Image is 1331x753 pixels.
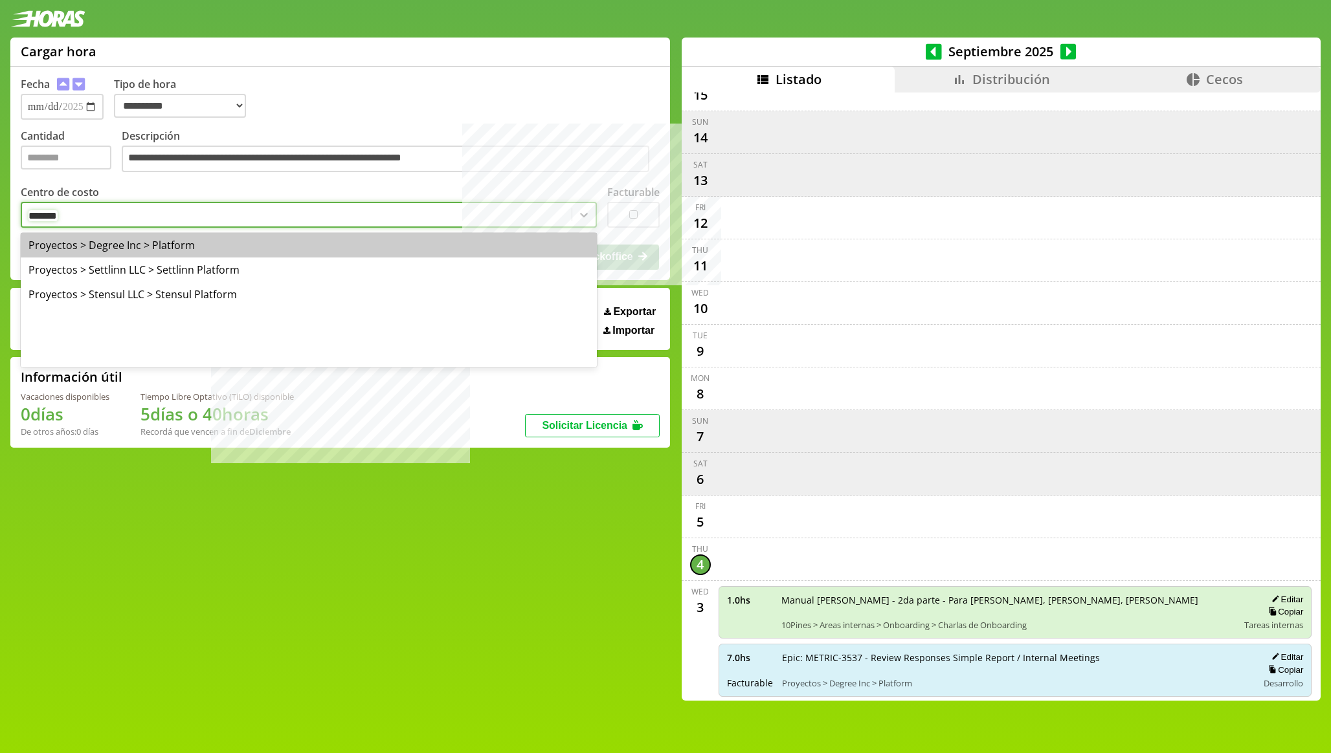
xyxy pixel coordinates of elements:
[682,93,1321,699] div: scrollable content
[692,116,708,127] div: Sun
[691,373,710,384] div: Mon
[690,170,711,191] div: 13
[542,420,627,431] span: Solicitar Licencia
[613,306,656,318] span: Exportar
[690,298,711,319] div: 10
[1264,677,1303,689] span: Desarrollo
[695,202,706,213] div: Fri
[21,426,109,437] div: De otros años: 0 días
[21,146,111,169] input: Cantidad
[607,185,660,199] label: Facturable
[781,619,1236,631] span: 10Pines > Areas internas > Onboarding > Charlas de Onboarding
[693,159,708,170] div: Sat
[122,129,660,176] label: Descripción
[21,391,109,402] div: Vacaciones disponibles
[776,71,822,88] span: Listado
[727,651,773,664] span: 7.0 hs
[21,402,109,426] h1: 0 días
[21,257,597,282] div: Proyectos > Settlinn LLC > Settlinn Platform
[21,233,597,257] div: Proyectos > Degree Inc > Platform
[692,415,708,426] div: Sun
[690,554,711,575] div: 4
[1264,664,1303,675] button: Copiar
[690,426,711,447] div: 7
[249,426,291,437] b: Diciembre
[727,594,772,606] span: 1.0 hs
[10,10,85,27] img: logotipo
[21,368,122,386] h2: Información útil
[21,129,122,176] label: Cantidad
[972,71,1050,88] span: Distribución
[1268,594,1303,605] button: Editar
[140,391,294,402] div: Tiempo Libre Optativo (TiLO) disponible
[21,43,96,60] h1: Cargar hora
[1268,651,1303,662] button: Editar
[690,512,711,532] div: 5
[690,341,711,362] div: 9
[781,594,1236,606] span: Manual [PERSON_NAME] - 2da parte - Para [PERSON_NAME], [PERSON_NAME], [PERSON_NAME]
[140,426,294,437] div: Recordá que vencen a fin de
[21,77,50,91] label: Fecha
[690,384,711,404] div: 8
[782,677,1249,689] span: Proyectos > Degree Inc > Platform
[1244,619,1303,631] span: Tareas internas
[1264,606,1303,617] button: Copiar
[690,85,711,105] div: 15
[525,414,660,437] button: Solicitar Licencia
[122,146,649,173] textarea: Descripción
[695,501,706,512] div: Fri
[612,325,654,336] span: Importar
[692,245,708,256] div: Thu
[691,586,709,597] div: Wed
[21,282,597,307] div: Proyectos > Stensul LLC > Stensul Platform
[693,458,708,469] div: Sat
[691,287,709,298] div: Wed
[727,677,773,689] span: Facturable
[1206,71,1243,88] span: Cecos
[690,127,711,148] div: 14
[114,94,246,118] select: Tipo de hora
[21,185,99,199] label: Centro de costo
[693,330,708,341] div: Tue
[690,469,711,490] div: 6
[140,402,294,426] h1: 5 días o 40 horas
[782,651,1249,664] span: Epic: METRIC-3537 - Review Responses Simple Report / Internal Meetings
[692,543,708,554] div: Thu
[690,213,711,234] div: 12
[690,597,711,618] div: 3
[600,305,660,318] button: Exportar
[690,256,711,276] div: 11
[114,77,256,120] label: Tipo de hora
[942,43,1060,60] span: Septiembre 2025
